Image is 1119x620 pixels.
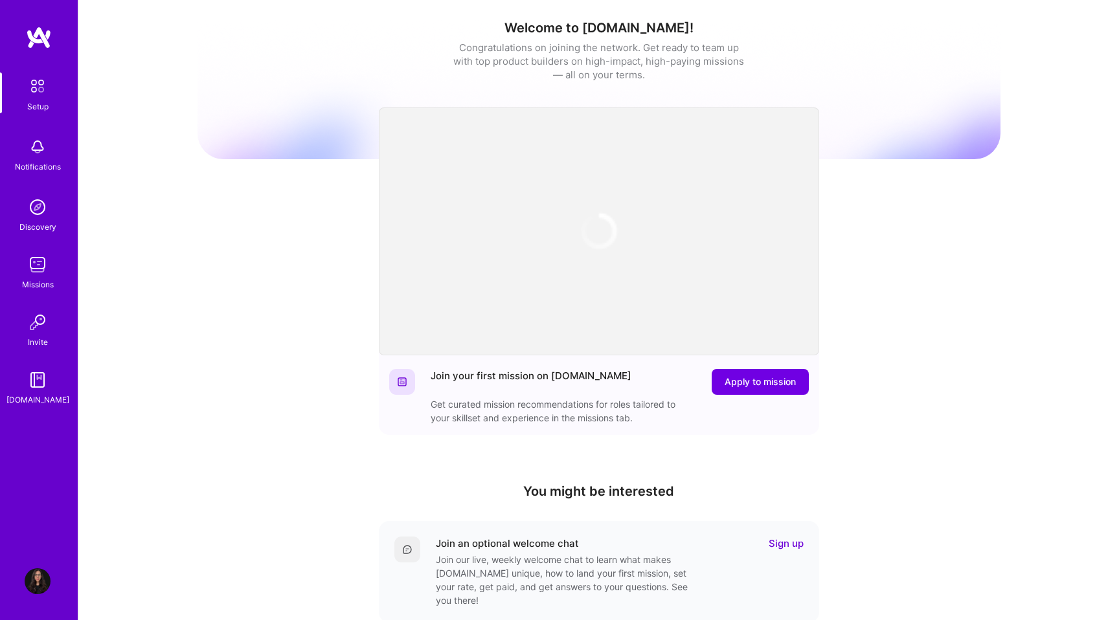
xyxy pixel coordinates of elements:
img: loading [579,212,618,250]
img: bell [25,134,51,160]
div: Join our live, weekly welcome chat to learn what makes [DOMAIN_NAME] unique, how to land your fir... [436,553,695,607]
div: Join your first mission on [DOMAIN_NAME] [431,369,631,395]
div: Join an optional welcome chat [436,537,579,550]
div: [DOMAIN_NAME] [6,393,69,406]
img: logo [26,26,52,49]
img: teamwork [25,252,51,278]
div: Setup [27,100,49,113]
img: guide book [25,367,51,393]
iframe: video [379,107,819,355]
div: Missions [22,278,54,291]
div: Get curated mission recommendations for roles tailored to your skillset and experience in the mis... [431,397,690,425]
img: Invite [25,309,51,335]
h1: Welcome to [DOMAIN_NAME]! [198,20,1000,36]
img: discovery [25,194,51,220]
button: Apply to mission [712,369,809,395]
h4: You might be interested [379,483,819,499]
img: setup [24,72,51,100]
div: Invite [28,335,48,349]
img: Comment [402,544,413,555]
div: Notifications [15,160,61,173]
div: Discovery [19,220,56,234]
img: User Avatar [25,568,51,594]
div: Congratulations on joining the network. Get ready to team up with top product builders on high-im... [453,41,745,82]
a: User Avatar [21,568,54,594]
a: Sign up [769,537,804,550]
img: Website [397,377,407,387]
span: Apply to mission [725,375,796,388]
